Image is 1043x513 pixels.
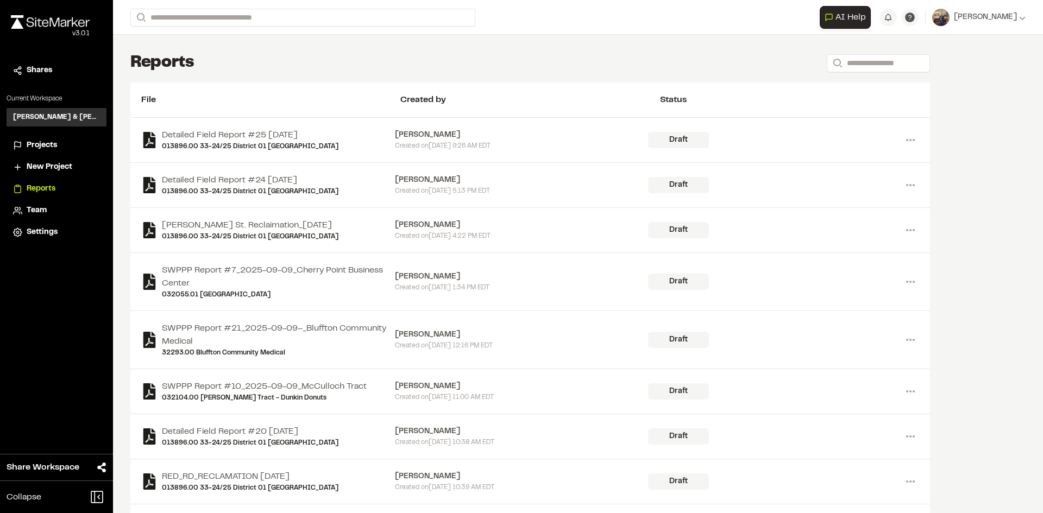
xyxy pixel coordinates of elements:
[162,174,338,187] a: Detailed Field Report #24 [DATE]
[7,94,106,104] p: Current Workspace
[27,226,58,238] span: Settings
[7,461,79,474] span: Share Workspace
[395,271,649,283] div: [PERSON_NAME]
[162,290,395,300] a: 032055.01 [GEOGRAPHIC_DATA]
[648,274,709,290] div: Draft
[11,29,90,39] div: Oh geez...please don't...
[27,161,72,173] span: New Project
[162,129,338,142] a: Detailed Field Report #25 [DATE]
[648,332,709,348] div: Draft
[162,219,338,232] a: [PERSON_NAME] St. Reclaimation_[DATE]
[395,283,649,293] div: Created on [DATE] 1:34 PM EDT
[162,483,338,493] a: 013896.00 33-24/25 District 01 [GEOGRAPHIC_DATA]
[395,231,649,241] div: Created on [DATE] 4:22 PM EDT
[395,438,649,447] div: Created on [DATE] 10:38 AM EDT
[395,219,649,231] div: [PERSON_NAME]
[27,140,57,151] span: Projects
[162,142,338,151] a: 013896.00 33-24/25 District 01 [GEOGRAPHIC_DATA]
[648,132,709,148] div: Draft
[660,93,919,106] div: Status
[13,161,100,173] a: New Project
[395,174,649,186] div: [PERSON_NAME]
[7,491,41,504] span: Collapse
[400,93,659,106] div: Created by
[835,11,866,24] span: AI Help
[932,9,1026,26] button: [PERSON_NAME]
[130,9,150,27] button: Search
[162,470,338,483] a: RED_RD_RECLAMATION [DATE]
[648,428,709,445] div: Draft
[648,473,709,490] div: Draft
[13,205,100,217] a: Team
[162,264,395,290] a: SWPPP Report #7_2025-09-09_Cherry Point Business Center
[827,54,846,72] button: Search
[932,9,950,26] img: User
[27,205,47,217] span: Team
[395,129,649,141] div: [PERSON_NAME]
[395,426,649,438] div: [PERSON_NAME]
[27,65,52,77] span: Shares
[162,322,395,348] a: SWPPP Report #21_2025-09-09–_Bluffton Community Medical
[13,140,100,151] a: Projects
[162,425,338,438] a: Detailed Field Report #20 [DATE]
[954,11,1017,23] span: [PERSON_NAME]
[162,348,395,358] a: 32293.00 Bluffton Community Medical
[27,183,55,195] span: Reports
[141,93,400,106] div: File
[11,15,90,29] img: rebrand.png
[395,341,649,351] div: Created on [DATE] 12:16 PM EDT
[395,141,649,151] div: Created on [DATE] 9:26 AM EDT
[395,483,649,492] div: Created on [DATE] 10:39 AM EDT
[648,222,709,238] div: Draft
[13,183,100,195] a: Reports
[395,471,649,483] div: [PERSON_NAME]
[395,186,649,196] div: Created on [DATE] 5:13 PM EDT
[13,226,100,238] a: Settings
[395,381,649,392] div: [PERSON_NAME]
[162,393,367,403] a: 032104.00 [PERSON_NAME] Tract - Dunkin Donuts
[820,6,871,29] button: Open AI Assistant
[395,392,649,402] div: Created on [DATE] 11:00 AM EDT
[13,112,100,122] h3: [PERSON_NAME] & [PERSON_NAME] Inc.
[648,383,709,400] div: Draft
[648,177,709,193] div: Draft
[162,380,367,393] a: SWPPP Report #10_2025-09-09_McCulloch Tract
[13,65,100,77] a: Shares
[395,329,649,341] div: [PERSON_NAME]
[162,232,338,242] a: 013896.00 33-24/25 District 01 [GEOGRAPHIC_DATA]
[130,52,194,74] h1: Reports
[162,187,338,197] a: 013896.00 33-24/25 District 01 [GEOGRAPHIC_DATA]
[820,6,875,29] div: Open AI Assistant
[162,438,338,448] a: 013896.00 33-24/25 District 01 [GEOGRAPHIC_DATA]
